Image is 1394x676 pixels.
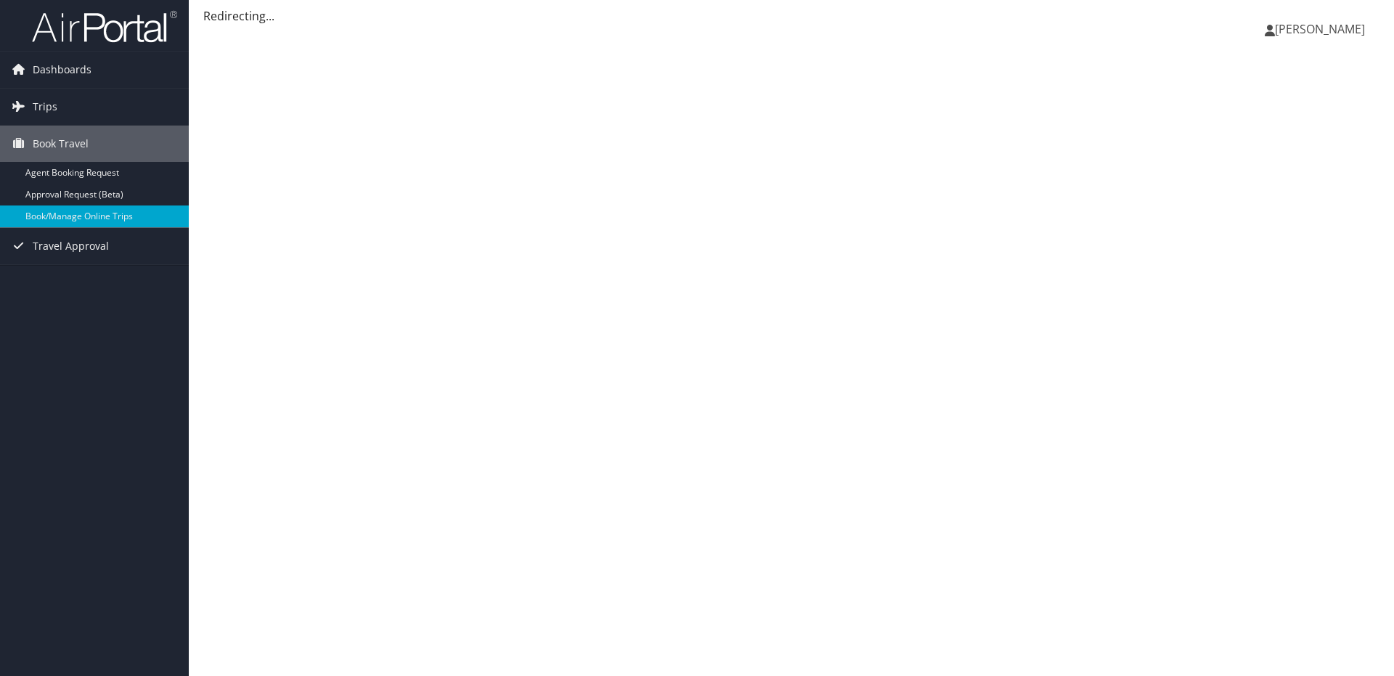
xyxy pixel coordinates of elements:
[1275,21,1365,37] span: [PERSON_NAME]
[203,7,1379,25] div: Redirecting...
[33,52,91,88] span: Dashboards
[33,228,109,264] span: Travel Approval
[33,89,57,125] span: Trips
[32,9,177,44] img: airportal-logo.png
[1265,7,1379,51] a: [PERSON_NAME]
[33,126,89,162] span: Book Travel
